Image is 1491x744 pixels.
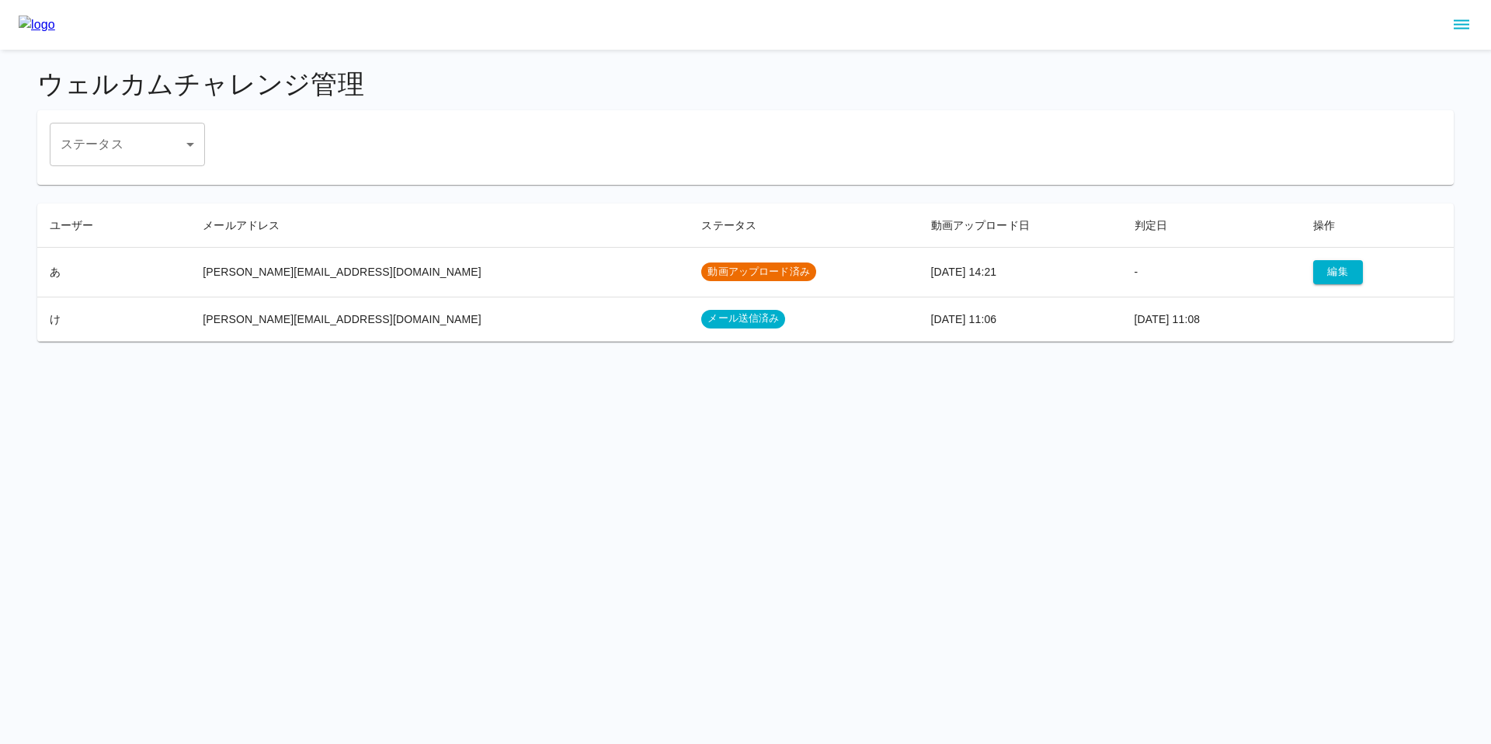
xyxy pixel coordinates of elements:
td: - [1122,247,1301,297]
td: [DATE] 11:08 [1122,297,1301,341]
th: 判定日 [1122,203,1301,248]
th: ステータス [689,203,918,248]
img: logo [19,16,55,34]
div: ​ [50,123,205,166]
button: 編集 [1313,260,1363,284]
td: [DATE] 14:21 [919,247,1122,297]
td: [PERSON_NAME][EMAIL_ADDRESS][DOMAIN_NAME] [190,247,689,297]
td: [DATE] 11:06 [919,297,1122,341]
th: 動画アップロード日 [919,203,1122,248]
span: メール送信済み [701,311,785,326]
td: あ [37,247,190,297]
th: 操作 [1301,203,1454,248]
td: け [37,297,190,341]
h4: ウェルカムチャレンジ管理 [37,68,1454,101]
td: [PERSON_NAME][EMAIL_ADDRESS][DOMAIN_NAME] [190,297,689,341]
th: メールアドレス [190,203,689,248]
button: sidemenu [1448,12,1475,38]
th: ユーザー [37,203,190,248]
span: 動画アップロード済み [701,265,816,280]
